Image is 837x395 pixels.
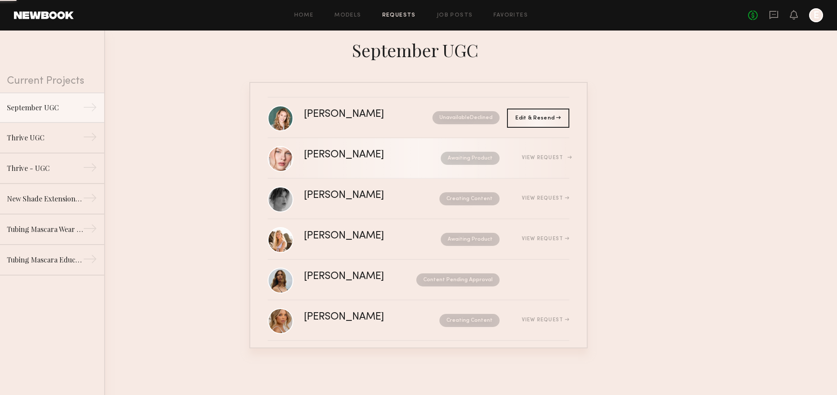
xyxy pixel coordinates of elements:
[7,133,83,143] div: Thrive UGC
[809,8,823,22] a: E
[7,163,83,174] div: Thrive - UGC
[304,191,412,201] div: [PERSON_NAME]
[7,255,83,265] div: Tubing Mascara Educational Video
[439,192,500,205] nb-request-status: Creating Content
[439,314,500,327] nb-request-status: Creating Content
[334,13,361,18] a: Models
[7,102,83,113] div: September UGC
[382,13,416,18] a: Requests
[83,252,97,269] div: →
[83,130,97,147] div: →
[7,224,83,235] div: Tubing Mascara Wear Test
[304,109,408,119] div: [PERSON_NAME]
[522,317,569,323] div: View Request
[268,179,569,219] a: [PERSON_NAME]Creating ContentView Request
[515,116,561,121] span: Edit & Resend
[522,196,569,201] div: View Request
[249,37,588,61] div: September UGC
[268,138,569,179] a: [PERSON_NAME]Awaiting ProductView Request
[522,155,569,160] div: View Request
[268,98,569,138] a: [PERSON_NAME]UnavailableDeclined
[416,273,500,286] nb-request-status: Content Pending Approval
[83,100,97,118] div: →
[268,219,569,260] a: [PERSON_NAME]Awaiting ProductView Request
[83,191,97,208] div: →
[83,221,97,239] div: →
[294,13,314,18] a: Home
[83,160,97,178] div: →
[441,233,500,246] nb-request-status: Awaiting Product
[7,194,83,204] div: New Shade Extension for Liquid Lash Mascara
[268,260,569,300] a: [PERSON_NAME]Content Pending Approval
[441,152,500,165] nb-request-status: Awaiting Product
[304,312,412,322] div: [PERSON_NAME]
[304,150,412,160] div: [PERSON_NAME]
[437,13,473,18] a: Job Posts
[304,231,412,241] div: [PERSON_NAME]
[304,272,400,282] div: [PERSON_NAME]
[493,13,528,18] a: Favorites
[432,111,500,124] nb-request-status: Unavailable Declined
[268,300,569,341] a: [PERSON_NAME]Creating ContentView Request
[522,236,569,242] div: View Request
